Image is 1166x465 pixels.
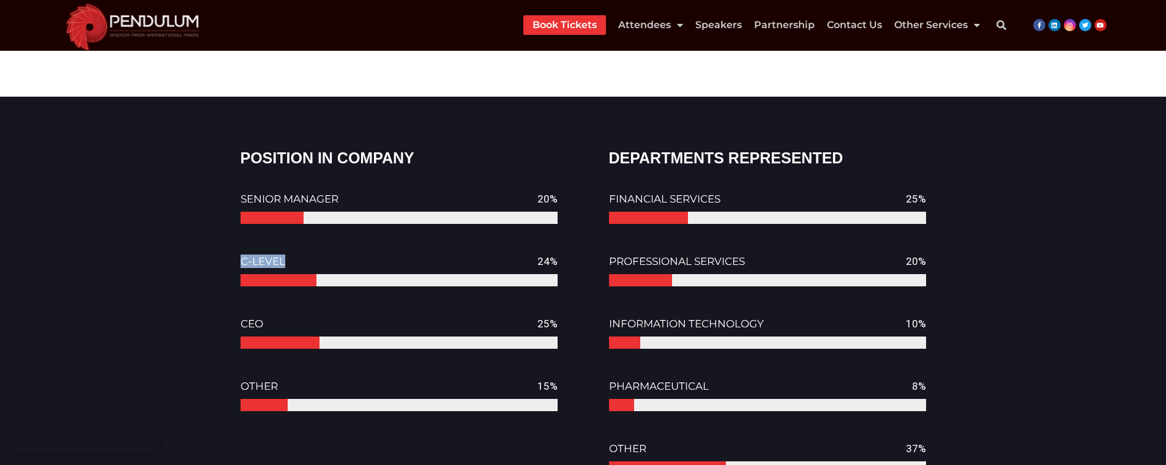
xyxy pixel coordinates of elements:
[894,15,980,35] a: Other Services
[523,15,980,35] nav: Menu
[609,148,926,168] h2: DEPARTMENTS REPRESENTED
[537,317,558,330] div: 25%
[609,255,745,267] span: PROFESSIONAL SERVICES
[906,255,926,268] div: 20%
[906,317,926,330] div: 10%
[12,428,159,453] iframe: Brevo live chat
[609,442,646,455] span: OTHER
[906,442,926,455] div: 37%
[989,13,1014,37] div: Search
[241,193,338,205] span: SENIOR MANAGER
[912,379,926,393] div: 8%
[241,148,558,168] h2: POSITION IN COMPANY
[695,15,742,35] a: Speakers
[906,192,926,206] div: 25%
[537,379,558,393] div: 15%
[827,15,882,35] a: Contact Us
[609,380,709,392] span: PHARMACEUTICAL
[618,15,683,35] a: Attendees
[754,15,815,35] a: Partnership
[241,318,263,330] span: CEO
[537,192,558,206] div: 20%
[609,193,720,205] span: FINANCIAL SERVICES
[241,380,278,392] span: OTHER
[533,15,597,35] a: Book Tickets
[537,255,558,268] div: 24%
[241,255,285,267] span: C-LEVEL
[609,318,764,330] span: INFORMATION TECHNOLOGY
